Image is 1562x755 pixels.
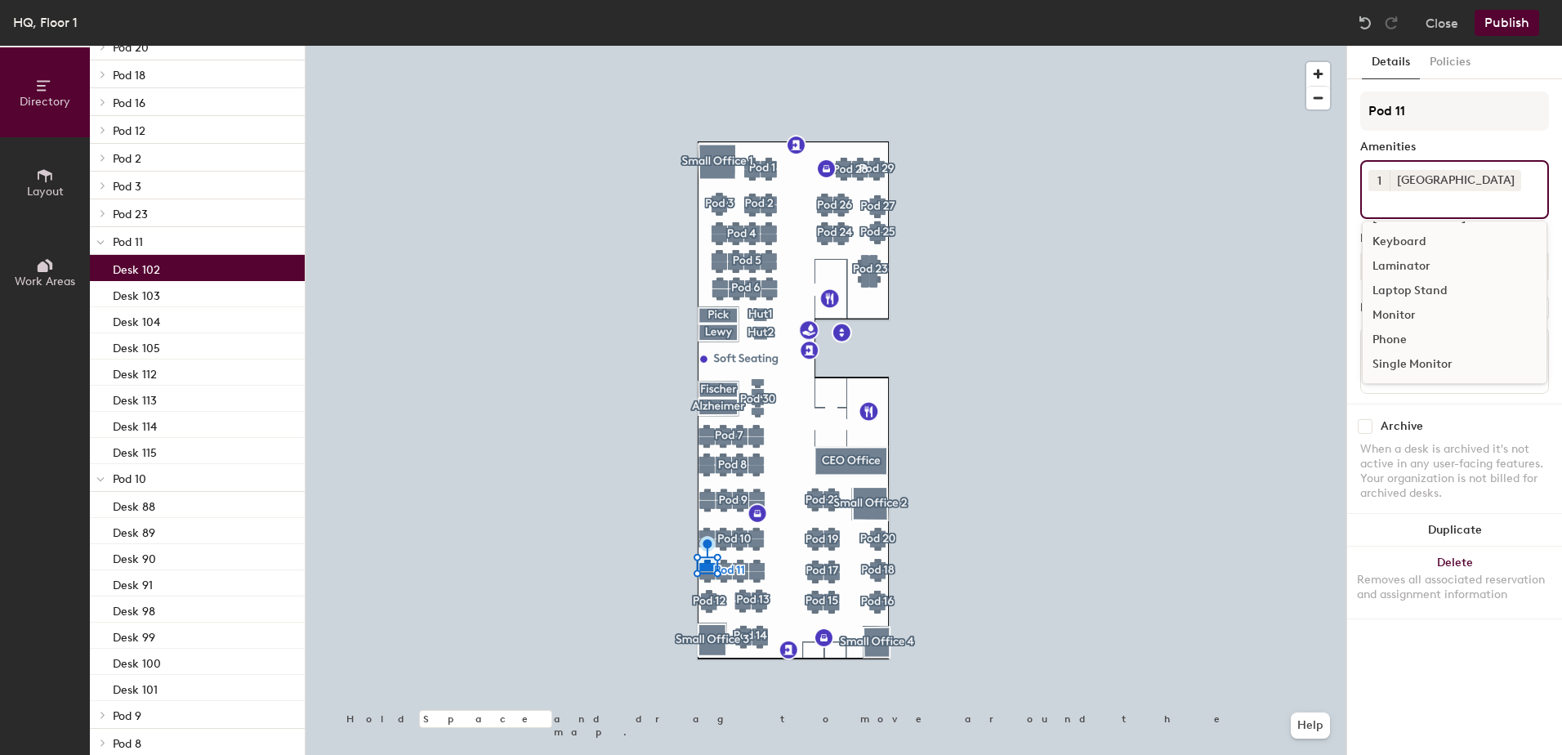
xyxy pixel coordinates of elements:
[1360,232,1549,245] div: Desk Type
[113,472,146,486] span: Pod 10
[1368,170,1390,191] button: 1
[1363,328,1546,352] div: Phone
[1357,573,1552,602] div: Removes all associated reservation and assignment information
[1377,172,1381,190] span: 1
[13,12,78,33] div: HQ, Floor 1
[113,235,143,249] span: Pod 11
[113,310,160,329] p: Desk 104
[113,547,156,566] p: Desk 90
[113,521,155,540] p: Desk 89
[113,208,148,221] span: Pod 23
[113,626,155,645] p: Desk 99
[1357,15,1373,31] img: Undo
[1363,279,1546,303] div: Laptop Stand
[1360,302,1391,315] div: Desks
[1360,442,1549,501] div: When a desk is archived it's not active in any user-facing features. Your organization is not bil...
[20,95,70,109] span: Directory
[1426,10,1458,36] button: Close
[1291,713,1330,739] button: Help
[1475,10,1539,36] button: Publish
[113,69,145,83] span: Pod 18
[113,678,158,697] p: Desk 101
[1363,254,1546,279] div: Laminator
[113,389,157,408] p: Desk 113
[1363,352,1546,377] div: Single Monitor
[113,152,141,166] span: Pod 2
[113,41,149,55] span: Pod 20
[113,124,145,138] span: Pod 12
[113,284,160,303] p: Desk 103
[113,574,153,592] p: Desk 91
[113,363,157,382] p: Desk 112
[1360,252,1549,281] button: Hoteled
[1383,15,1399,31] img: Redo
[1381,420,1423,433] div: Archive
[113,337,160,355] p: Desk 105
[113,709,141,723] span: Pod 9
[113,600,155,619] p: Desk 98
[1363,303,1546,328] div: Monitor
[15,275,75,288] span: Work Areas
[113,415,157,434] p: Desk 114
[113,737,141,751] span: Pod 8
[1420,46,1480,79] button: Policies
[1347,514,1562,547] button: Duplicate
[113,441,157,460] p: Desk 115
[113,180,141,194] span: Pod 3
[113,258,160,277] p: Desk 102
[1347,547,1562,619] button: DeleteRemoves all associated reservation and assignment information
[113,495,155,514] p: Desk 88
[113,96,145,110] span: Pod 16
[27,185,64,199] span: Layout
[113,652,161,671] p: Desk 100
[1360,141,1549,154] div: Amenities
[1390,170,1521,191] div: [GEOGRAPHIC_DATA]
[1362,46,1420,79] button: Details
[1363,230,1546,254] div: Keyboard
